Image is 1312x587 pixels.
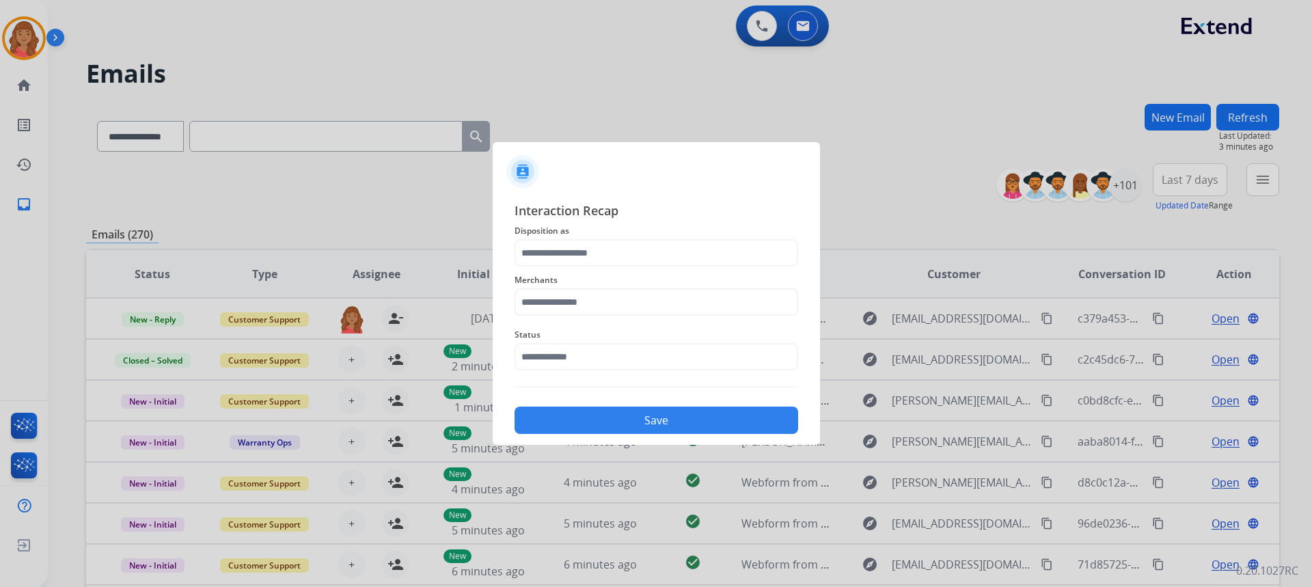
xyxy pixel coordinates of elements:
span: Disposition as [515,223,798,239]
span: Interaction Recap [515,201,798,223]
button: Save [515,407,798,434]
p: 0.20.1027RC [1236,562,1298,579]
img: contactIcon [506,155,539,188]
span: Status [515,327,798,343]
span: Merchants [515,272,798,288]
